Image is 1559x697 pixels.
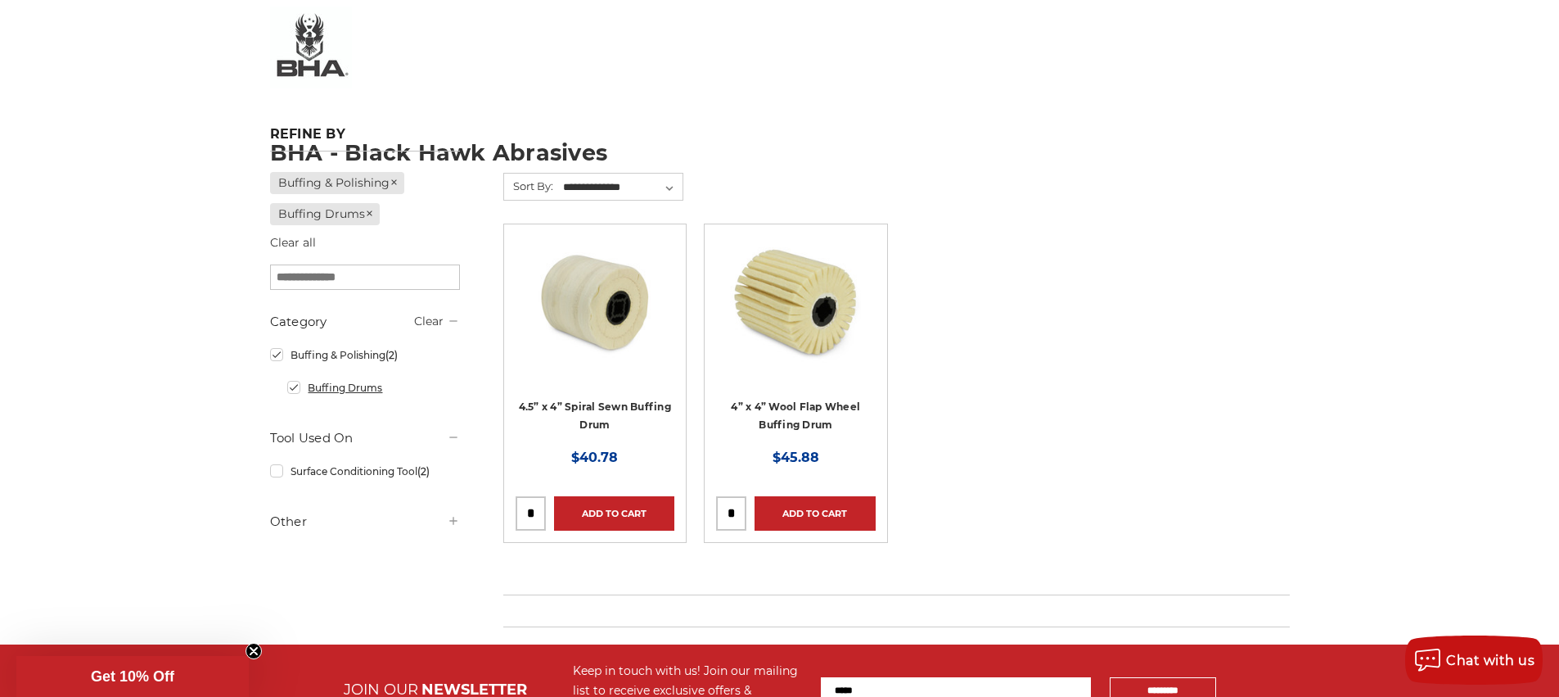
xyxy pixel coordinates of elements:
[270,341,460,369] a: Buffing & Polishing
[716,236,875,395] a: 4 inch buffing and polishing drum
[773,450,819,465] span: $45.88
[755,496,875,531] a: Add to Cart
[414,314,444,328] a: Clear
[91,668,174,685] span: Get 10% Off
[1405,636,1543,685] button: Chat with us
[417,465,430,477] span: (2)
[516,236,674,395] a: 4.5 Inch Muslin Spiral Sewn Buffing Drum
[270,142,1290,164] h1: BHA - Black Hawk Abrasives
[529,236,660,367] img: 4.5 Inch Muslin Spiral Sewn Buffing Drum
[246,643,262,659] button: Close teaser
[270,312,460,332] h5: Category
[519,401,671,432] a: 4.5” x 4” Spiral Sewn Buffing Drum
[561,175,683,200] select: Sort By:
[16,656,249,697] div: Get 10% OffClose teaser
[270,428,460,448] h5: Tool Used On
[270,126,460,152] h5: Refine by
[731,401,860,432] a: 4” x 4” Wool Flap Wheel Buffing Drum
[270,172,405,194] a: Buffing & Polishing
[385,349,398,361] span: (2)
[270,235,316,250] a: Clear all
[504,174,553,198] label: Sort By:
[287,373,460,402] a: Buffing Drums
[270,457,460,486] a: Surface Conditioning Tool
[571,450,618,465] span: $40.78
[1446,653,1534,668] span: Chat with us
[554,496,674,531] a: Add to Cart
[730,236,861,367] img: 4 inch buffing and polishing drum
[270,203,381,225] a: Buffing Drums
[270,512,460,532] h5: Other
[270,7,352,88] img: bha%20logo_1578506219__73569.original.jpg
